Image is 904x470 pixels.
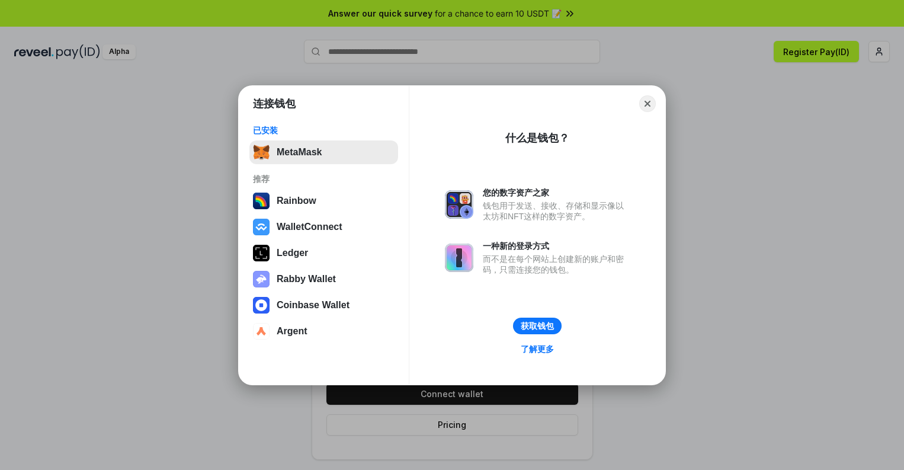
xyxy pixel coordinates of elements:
img: svg+xml,%3Csvg%20fill%3D%22none%22%20height%3D%2233%22%20viewBox%3D%220%200%2035%2033%22%20width%... [253,144,270,161]
button: Argent [249,319,398,343]
button: WalletConnect [249,215,398,239]
button: Coinbase Wallet [249,293,398,317]
div: 您的数字资产之家 [483,187,630,198]
div: Coinbase Wallet [277,300,350,311]
div: 已安装 [253,125,395,136]
div: Argent [277,326,307,337]
img: svg+xml,%3Csvg%20xmlns%3D%22http%3A%2F%2Fwww.w3.org%2F2000%2Fsvg%22%20width%3D%2228%22%20height%3... [253,245,270,261]
h1: 连接钱包 [253,97,296,111]
a: 了解更多 [514,341,561,357]
div: Rainbow [277,196,316,206]
img: svg+xml,%3Csvg%20xmlns%3D%22http%3A%2F%2Fwww.w3.org%2F2000%2Fsvg%22%20fill%3D%22none%22%20viewBox... [445,190,473,219]
div: 而不是在每个网站上创建新的账户和密码，只需连接您的钱包。 [483,254,630,275]
div: MetaMask [277,147,322,158]
img: svg+xml,%3Csvg%20xmlns%3D%22http%3A%2F%2Fwww.w3.org%2F2000%2Fsvg%22%20fill%3D%22none%22%20viewBox... [445,244,473,272]
button: Close [639,95,656,112]
div: Ledger [277,248,308,258]
button: Rabby Wallet [249,267,398,291]
img: svg+xml,%3Csvg%20width%3D%2228%22%20height%3D%2228%22%20viewBox%3D%220%200%2028%2028%22%20fill%3D... [253,297,270,314]
button: MetaMask [249,140,398,164]
img: svg+xml,%3Csvg%20width%3D%2228%22%20height%3D%2228%22%20viewBox%3D%220%200%2028%2028%22%20fill%3D... [253,323,270,340]
div: 推荐 [253,174,395,184]
div: WalletConnect [277,222,342,232]
button: 获取钱包 [513,318,562,334]
img: svg+xml,%3Csvg%20width%3D%22120%22%20height%3D%22120%22%20viewBox%3D%220%200%20120%20120%22%20fil... [253,193,270,209]
img: svg+xml,%3Csvg%20width%3D%2228%22%20height%3D%2228%22%20viewBox%3D%220%200%2028%2028%22%20fill%3D... [253,219,270,235]
div: 获取钱包 [521,321,554,331]
button: Rainbow [249,189,398,213]
button: Ledger [249,241,398,265]
div: 一种新的登录方式 [483,241,630,251]
div: 什么是钱包？ [505,131,569,145]
div: 了解更多 [521,344,554,354]
div: Rabby Wallet [277,274,336,284]
img: svg+xml,%3Csvg%20xmlns%3D%22http%3A%2F%2Fwww.w3.org%2F2000%2Fsvg%22%20fill%3D%22none%22%20viewBox... [253,271,270,287]
div: 钱包用于发送、接收、存储和显示像以太坊和NFT这样的数字资产。 [483,200,630,222]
